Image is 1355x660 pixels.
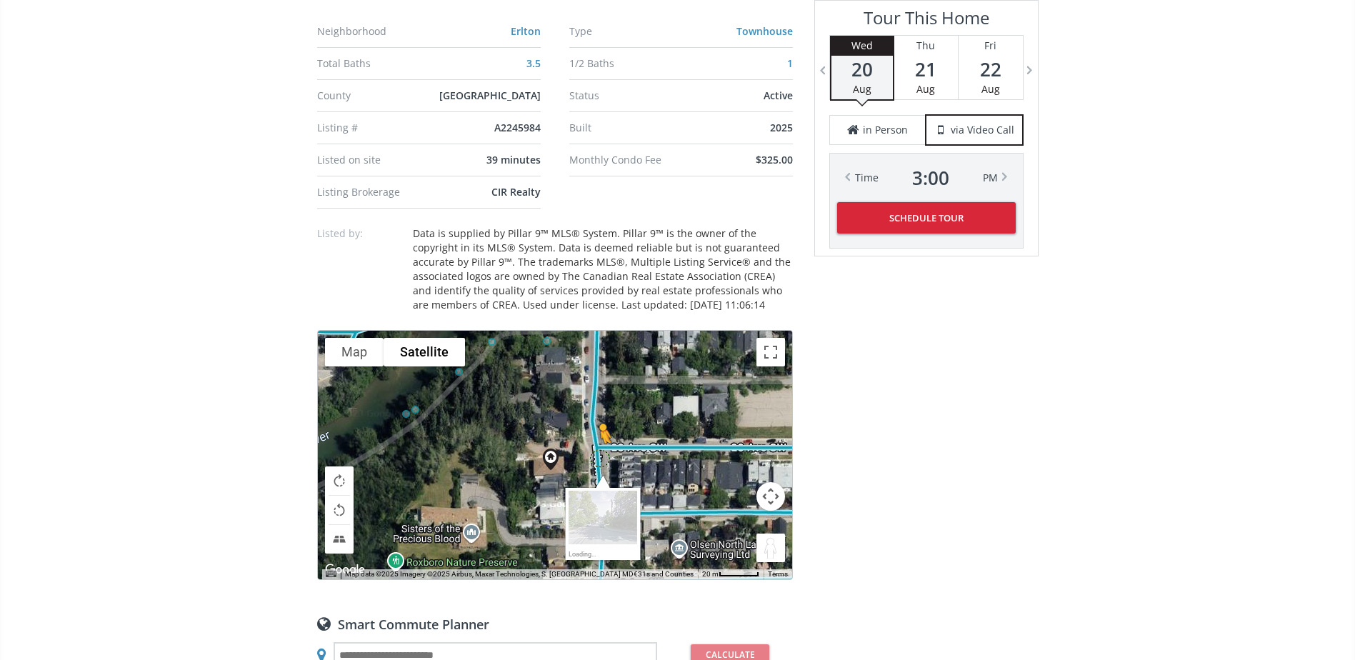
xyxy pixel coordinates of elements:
div: Listed on site [317,155,436,165]
img: Google [321,561,369,579]
span: Active [764,89,793,102]
div: Listing # [317,123,436,133]
span: [GEOGRAPHIC_DATA] [439,89,541,102]
span: via Video Call [951,123,1014,137]
div: Smart Commute Planner [317,616,793,631]
button: Map camera controls [756,482,785,511]
span: Aug [853,82,871,96]
button: Tilt map [325,525,354,554]
button: Schedule Tour [837,202,1016,234]
a: Erlton [511,24,541,38]
button: Rotate map clockwise [325,466,354,495]
div: Data is supplied by Pillar 9™ MLS® System. Pillar 9™ is the owner of the copyright in its MLS® Sy... [413,226,793,312]
a: Open this area in Google Maps (opens a new window) [321,561,369,579]
div: Status [569,91,688,101]
span: 2025 [770,121,793,134]
div: 1/2 Baths [569,59,688,69]
button: Rotate map counterclockwise [325,496,354,524]
a: 3.5 [526,56,541,70]
div: Total Baths [317,59,436,69]
button: Keyboard shortcuts [326,569,336,579]
div: Thu [894,36,958,56]
span: A2245984 [494,121,541,134]
span: Aug [916,82,935,96]
button: Show street map [325,338,384,366]
button: Map Scale: 20 m per 53 pixels [698,569,764,579]
div: Type [569,26,688,36]
div: Built [569,123,688,133]
div: Listing Brokerage [317,187,436,197]
div: Monthly Condo Fee [569,155,688,165]
button: Drag Pegman onto the map to open Street View [756,534,785,562]
div: Fri [959,36,1023,56]
span: Map data ©2025 Imagery ©2025 Airbus, Maxar Technologies, S. [GEOGRAPHIC_DATA] MD€31s and Counties [345,570,694,578]
span: 20 m [702,570,719,578]
a: Terms [768,570,788,578]
div: Time PM [855,168,998,188]
div: Neighborhood [317,26,436,36]
a: Townhouse [736,24,793,38]
span: 22 [959,59,1023,79]
span: 3 : 00 [912,168,949,188]
span: in Person [863,123,908,137]
span: $325.00 [756,153,793,166]
div: Loading... [569,551,638,558]
a: 1 [787,56,793,70]
div: Wed [831,36,893,56]
span: Aug [981,82,1000,96]
button: Toggle fullscreen view [756,338,785,366]
button: Show satellite imagery [384,338,465,366]
span: CIR Realty [491,185,541,199]
span: 39 minutes [486,153,541,166]
h3: Tour This Home [829,8,1024,35]
span: 21 [894,59,958,79]
p: Listed by: [317,226,403,241]
span: 20 [831,59,893,79]
div: County [317,91,436,101]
